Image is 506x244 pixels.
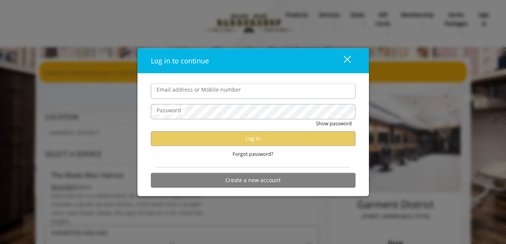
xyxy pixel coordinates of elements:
button: Log in [151,131,356,146]
button: Create a new account [151,173,356,187]
span: Forgot password? [233,150,273,158]
button: close dialog [330,53,356,68]
button: Show password [316,120,352,128]
span: Log in to continue [151,56,209,65]
div: close dialog [335,55,350,66]
label: Password [153,106,185,115]
input: Password [151,104,356,120]
input: Email address or Mobile number [151,84,356,99]
label: Email address or Mobile number [153,86,245,94]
